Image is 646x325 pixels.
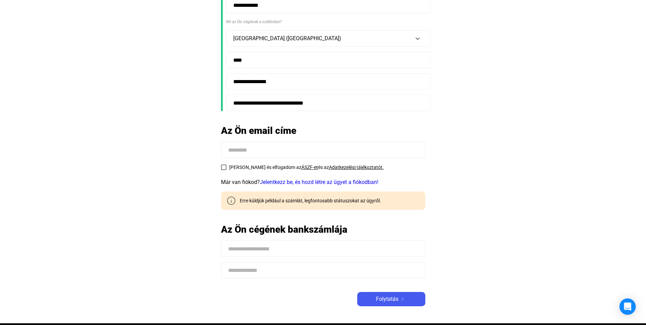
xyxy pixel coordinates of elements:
[221,223,425,235] h2: Az Ön cégének bankszámlája
[221,125,425,137] h2: Az Ön email címe
[619,298,636,315] div: Open Intercom Messenger
[357,292,425,306] button: Folytatásarrow-right-white
[226,30,430,47] button: [GEOGRAPHIC_DATA] ([GEOGRAPHIC_DATA])
[398,297,407,301] img: arrow-right-white
[227,197,235,205] img: info-grey-outline
[226,18,425,25] div: Mi az Ön cégének a székhelye?
[233,35,341,42] span: [GEOGRAPHIC_DATA] ([GEOGRAPHIC_DATA])
[376,295,398,303] span: Folytatás
[229,165,301,170] span: [PERSON_NAME] és elfogadom az
[301,165,318,170] a: ÁSZF-et
[221,178,425,186] div: Már van fiókod?
[235,197,381,204] div: Erre küldjük például a számlát, legfontosabb státuszokat az ügyről.
[329,165,384,170] a: Adatkezelési tájékoztatót.
[318,165,329,170] span: és az
[260,179,378,185] a: Jelentkezz be, és hozd létre az ügyet a fiókodban!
